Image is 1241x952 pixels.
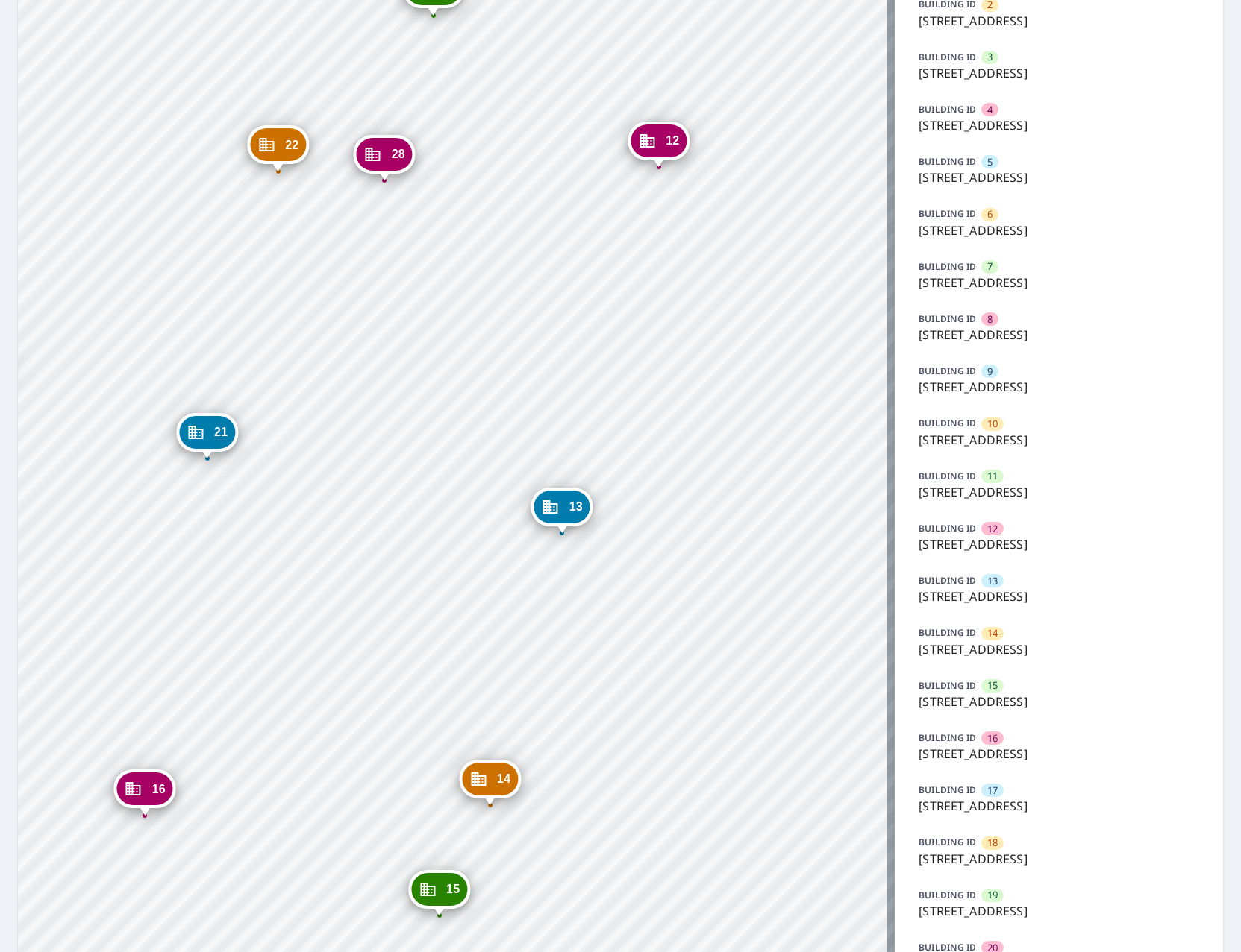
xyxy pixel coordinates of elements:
[214,426,228,438] span: 21
[919,417,976,429] p: BUILDING ID
[987,731,998,745] span: 16
[919,679,976,692] p: BUILDING ID
[285,139,298,151] span: 22
[459,760,521,806] div: Dropped pin, building 14, Commercial property, 1388 N 14th St Saint Louis, MO 63106
[919,168,1199,186] p: [STREET_ADDRESS]
[919,312,976,325] p: BUILDING ID
[354,135,416,181] div: Dropped pin, building 28, Commercial property, 1434 Cass Ave Saint Louis, MO 63106
[666,135,679,146] span: 12
[919,470,976,482] p: BUILDING ID
[987,784,998,798] span: 17
[987,626,998,640] span: 14
[919,640,1199,658] p: [STREET_ADDRESS]
[919,836,976,848] p: BUILDING ID
[919,535,1199,553] p: [STREET_ADDRESS]
[919,902,1199,920] p: [STREET_ADDRESS]
[919,745,1199,763] p: [STREET_ADDRESS]
[446,883,460,895] span: 15
[987,365,993,379] span: 9
[987,469,998,483] span: 11
[987,155,993,169] span: 5
[919,274,1199,291] p: [STREET_ADDRESS]
[919,522,976,535] p: BUILDING ID
[114,769,176,816] div: Dropped pin, building 16, Commercial property, 1443 Ofallon St Saint Louis, MO 63106
[919,155,976,168] p: BUILDING ID
[628,122,690,168] div: Dropped pin, building 12, Commercial property, 1415 N 14th St Saint Louis, MO 63106
[919,797,1199,815] p: [STREET_ADDRESS]
[919,889,976,901] p: BUILDING ID
[408,870,470,916] div: Dropped pin, building 15, Commercial property, 1443 Ofallon St Saint Louis, MO 63106
[987,417,998,431] span: 10
[919,574,976,587] p: BUILDING ID
[987,836,998,850] span: 18
[919,12,1199,30] p: [STREET_ADDRESS]
[987,574,998,588] span: 13
[919,365,976,377] p: BUILDING ID
[919,221,1199,239] p: [STREET_ADDRESS]
[569,501,583,512] span: 13
[919,431,1199,449] p: [STREET_ADDRESS]
[987,207,993,221] span: 6
[919,326,1199,344] p: [STREET_ADDRESS]
[176,413,238,459] div: Dropped pin, building 21, Commercial property, 1459 Ofallon St Saint Louis, MO 63106
[987,678,998,693] span: 15
[987,312,993,327] span: 8
[987,103,993,117] span: 4
[987,259,993,274] span: 7
[919,784,976,796] p: BUILDING ID
[919,850,1199,868] p: [STREET_ADDRESS]
[919,103,976,116] p: BUILDING ID
[497,773,510,784] span: 14
[919,51,976,63] p: BUILDING ID
[392,148,405,160] span: 28
[987,522,998,536] span: 12
[919,731,976,744] p: BUILDING ID
[919,64,1199,82] p: [STREET_ADDRESS]
[919,587,1199,605] p: [STREET_ADDRESS]
[919,483,1199,501] p: [STREET_ADDRESS]
[531,488,593,534] div: Dropped pin, building 13, Commercial property, 1403 N 14th St Saint Louis, MO 63106
[919,116,1199,134] p: [STREET_ADDRESS]
[919,260,976,273] p: BUILDING ID
[152,784,166,795] span: 16
[247,125,309,171] div: Dropped pin, building 22, Commercial property, 1434 Cass Ave Saint Louis, MO 63106
[919,626,976,639] p: BUILDING ID
[987,888,998,902] span: 19
[919,693,1199,710] p: [STREET_ADDRESS]
[987,50,993,64] span: 3
[919,378,1199,396] p: [STREET_ADDRESS]
[919,207,976,220] p: BUILDING ID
